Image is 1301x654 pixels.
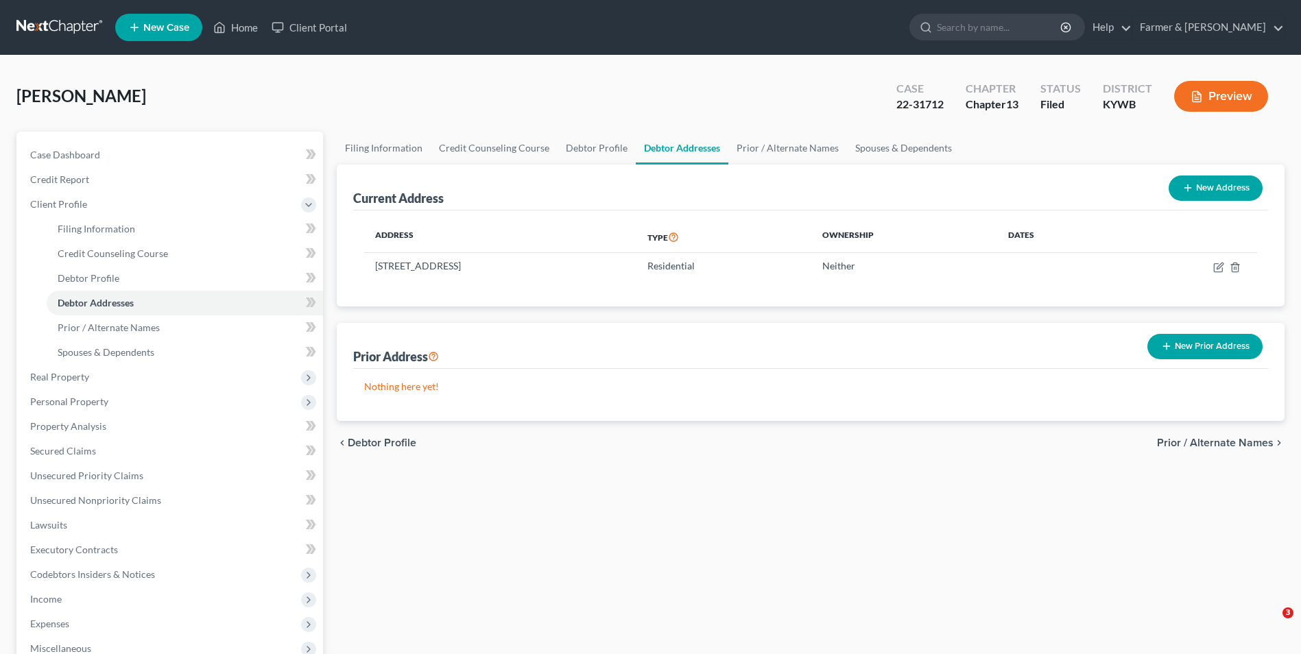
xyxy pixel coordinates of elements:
[30,149,100,160] span: Case Dashboard
[636,221,811,253] th: Type
[1040,81,1081,97] div: Status
[30,470,143,481] span: Unsecured Priority Claims
[30,618,69,629] span: Expenses
[30,371,89,383] span: Real Property
[1103,81,1152,97] div: District
[1133,15,1284,40] a: Farmer & [PERSON_NAME]
[30,642,91,654] span: Miscellaneous
[47,217,323,241] a: Filing Information
[348,437,416,448] span: Debtor Profile
[966,97,1018,112] div: Chapter
[811,221,996,253] th: Ownership
[353,190,444,206] div: Current Address
[1086,15,1132,40] a: Help
[937,14,1062,40] input: Search by name...
[636,132,728,165] a: Debtor Addresses
[47,340,323,365] a: Spouses & Dependents
[1040,97,1081,112] div: Filed
[19,439,323,463] a: Secured Claims
[30,198,87,210] span: Client Profile
[143,23,189,33] span: New Case
[19,488,323,513] a: Unsecured Nonpriority Claims
[997,221,1119,253] th: Dates
[206,15,265,40] a: Home
[30,519,67,531] span: Lawsuits
[47,291,323,315] a: Debtor Addresses
[47,241,323,266] a: Credit Counseling Course
[30,420,106,432] span: Property Analysis
[30,593,62,605] span: Income
[19,143,323,167] a: Case Dashboard
[1254,607,1287,640] iframe: Intercom live chat
[811,253,996,279] td: Neither
[30,568,155,580] span: Codebtors Insiders & Notices
[1274,437,1285,448] i: chevron_right
[1174,81,1268,112] button: Preview
[19,167,323,192] a: Credit Report
[636,253,811,279] td: Residential
[966,81,1018,97] div: Chapter
[30,445,96,457] span: Secured Claims
[364,380,1257,393] p: Nothing here yet!
[337,132,431,165] a: Filing Information
[30,494,161,506] span: Unsecured Nonpriority Claims
[47,266,323,291] a: Debtor Profile
[19,537,323,562] a: Executory Contracts
[364,221,636,253] th: Address
[58,346,154,358] span: Spouses & Dependents
[1157,437,1285,448] button: Prior / Alternate Names chevron_right
[847,132,960,165] a: Spouses & Dependents
[58,297,134,308] span: Debtor Addresses
[58,247,168,259] span: Credit Counseling Course
[1169,175,1263,201] button: New Address
[58,223,135,234] span: Filing Information
[19,414,323,439] a: Property Analysis
[728,132,847,165] a: Prior / Alternate Names
[1006,97,1018,110] span: 13
[16,86,146,106] span: [PERSON_NAME]
[265,15,354,40] a: Client Portal
[1282,607,1293,618] span: 3
[47,315,323,340] a: Prior / Alternate Names
[558,132,636,165] a: Debtor Profile
[431,132,558,165] a: Credit Counseling Course
[19,463,323,488] a: Unsecured Priority Claims
[30,544,118,555] span: Executory Contracts
[896,81,944,97] div: Case
[1157,437,1274,448] span: Prior / Alternate Names
[30,396,108,407] span: Personal Property
[58,322,160,333] span: Prior / Alternate Names
[364,253,636,279] td: [STREET_ADDRESS]
[896,97,944,112] div: 22-31712
[58,272,119,284] span: Debtor Profile
[353,348,439,365] div: Prior Address
[1103,97,1152,112] div: KYWB
[337,437,348,448] i: chevron_left
[337,437,416,448] button: chevron_left Debtor Profile
[30,173,89,185] span: Credit Report
[19,513,323,537] a: Lawsuits
[1147,334,1263,359] button: New Prior Address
